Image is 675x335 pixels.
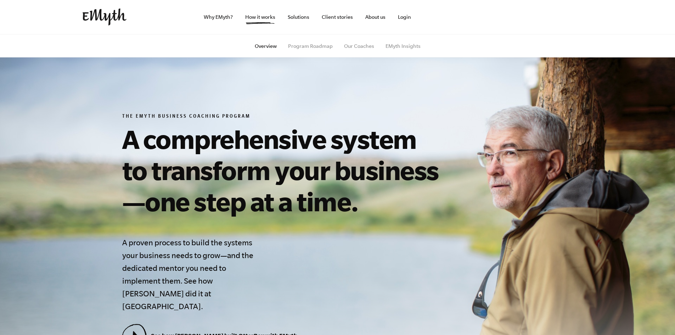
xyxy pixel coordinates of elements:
[386,43,421,49] a: EMyth Insights
[255,43,277,49] a: Overview
[122,113,445,121] h6: The EMyth Business Coaching Program
[518,9,593,25] iframe: Embedded CTA
[122,123,445,217] h1: A comprehensive system to transform your business—one step at a time.
[344,43,374,49] a: Our Coaches
[288,43,333,49] a: Program Roadmap
[440,9,515,25] iframe: Embedded CTA
[640,301,675,335] iframe: Chat Widget
[83,9,126,26] img: EMyth
[122,236,258,313] h4: A proven process to build the systems your business needs to grow—and the dedicated mentor you ne...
